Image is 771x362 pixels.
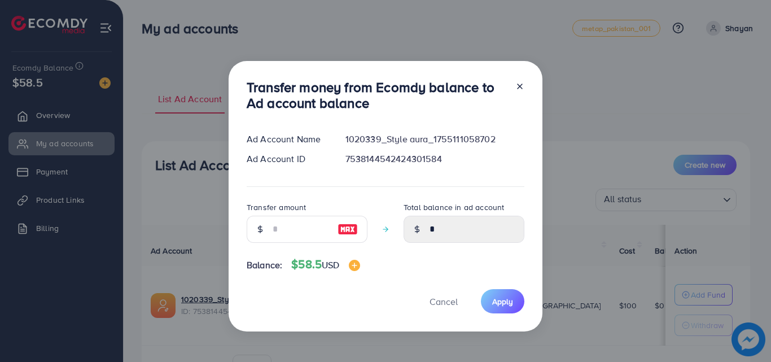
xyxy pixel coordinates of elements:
[247,79,506,112] h3: Transfer money from Ecomdy balance to Ad account balance
[247,202,306,213] label: Transfer amount
[338,223,358,236] img: image
[291,258,360,272] h4: $58.5
[336,133,533,146] div: 1020339_Style aura_1755111058702
[336,152,533,165] div: 7538144542424301584
[238,133,336,146] div: Ad Account Name
[349,260,360,271] img: image
[322,259,339,271] span: USD
[415,289,472,313] button: Cancel
[404,202,504,213] label: Total balance in ad account
[238,152,336,165] div: Ad Account ID
[481,289,524,313] button: Apply
[492,296,513,307] span: Apply
[430,295,458,308] span: Cancel
[247,259,282,272] span: Balance:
